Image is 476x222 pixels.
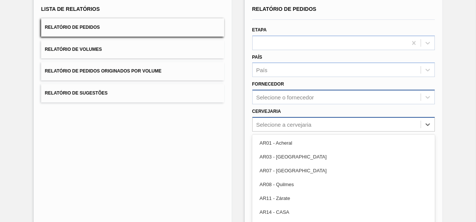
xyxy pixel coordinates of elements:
[252,109,281,114] label: Cervejaria
[252,81,284,87] label: Fornecedor
[252,6,317,12] span: Relatório de Pedidos
[45,25,100,30] span: Relatório de Pedidos
[256,67,268,73] div: País
[41,40,224,59] button: Relatório de Volumes
[45,90,108,96] span: Relatório de Sugestões
[252,205,435,219] div: AR14 - CASA
[41,6,100,12] span: Lista de Relatórios
[252,136,435,150] div: AR01 - Acheral
[256,94,314,101] div: Selecione o fornecedor
[256,121,312,127] div: Selecione a cervejaria
[45,47,102,52] span: Relatório de Volumes
[45,68,162,74] span: Relatório de Pedidos Originados por Volume
[252,191,435,205] div: AR11 - Zárate
[41,62,224,80] button: Relatório de Pedidos Originados por Volume
[252,164,435,178] div: AR07 - [GEOGRAPHIC_DATA]
[252,150,435,164] div: AR03 - [GEOGRAPHIC_DATA]
[252,178,435,191] div: AR08 - Quilmes
[252,27,267,33] label: Etapa
[252,55,262,60] label: País
[41,84,224,102] button: Relatório de Sugestões
[41,18,224,37] button: Relatório de Pedidos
